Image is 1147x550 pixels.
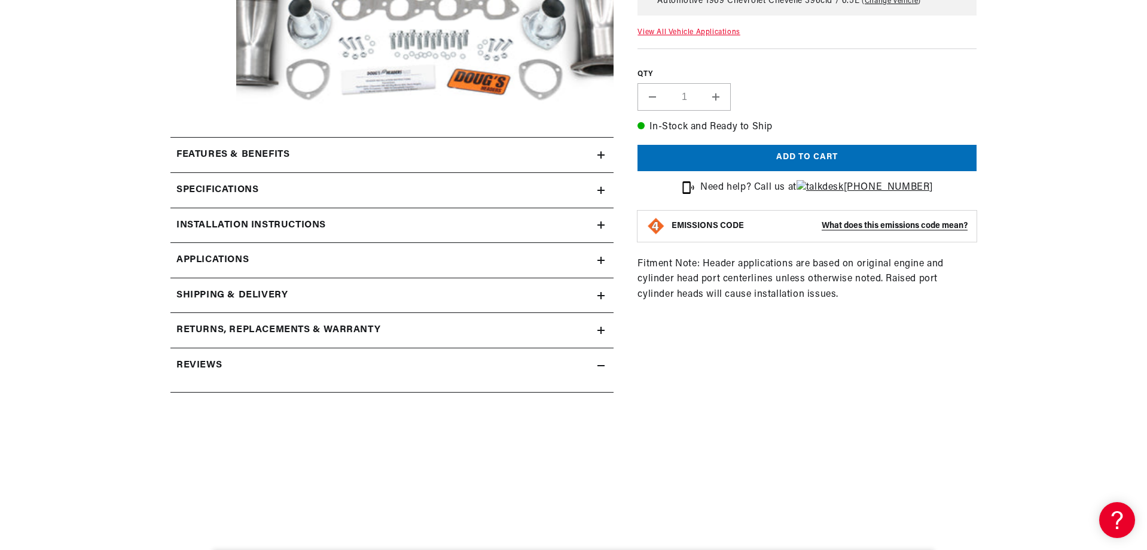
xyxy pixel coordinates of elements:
summary: Reviews [170,348,614,383]
h2: Reviews [176,358,222,373]
summary: Features & Benefits [170,138,614,172]
h2: Features & Benefits [176,147,289,163]
p: In-Stock and Ready to Ship [637,120,977,135]
h2: Returns, Replacements & Warranty [176,323,380,338]
strong: EMISSIONS CODE [672,221,744,230]
img: Emissions code [646,217,666,236]
summary: Installation instructions [170,208,614,243]
summary: Specifications [170,173,614,208]
a: View All Vehicle Applications [637,29,740,36]
h2: Installation instructions [176,218,326,233]
p: Need help? Call us at [700,180,933,196]
button: EMISSIONS CODEWhat does this emissions code mean? [672,221,968,232]
strong: What does this emissions code mean? [822,221,968,230]
span: Applications [176,253,249,268]
img: talkdesk [797,180,844,196]
h2: Shipping & Delivery [176,288,288,303]
a: [PHONE_NUMBER] [797,183,933,192]
h2: Specifications [176,183,258,198]
label: QTY [637,69,977,80]
button: Add to cart [637,145,977,172]
a: Applications [170,243,614,278]
summary: Returns, Replacements & Warranty [170,313,614,348]
summary: Shipping & Delivery [170,278,614,313]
